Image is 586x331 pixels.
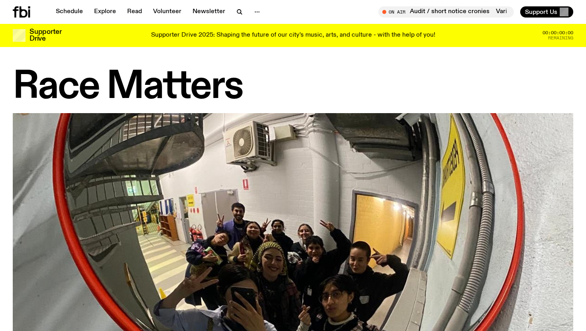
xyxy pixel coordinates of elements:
span: Support Us [525,8,557,16]
a: Volunteer [148,6,186,18]
a: Schedule [51,6,88,18]
h3: Supporter Drive [29,29,61,42]
p: Supporter Drive 2025: Shaping the future of our city’s music, arts, and culture - with the help o... [151,32,435,39]
button: On AirVariable Depth Audit / short notice croniesVariable Depth Audit / short notice cronies [378,6,514,18]
button: Support Us [520,6,573,18]
a: Explore [89,6,121,18]
span: Remaining [548,36,573,40]
a: Newsletter [188,6,230,18]
a: Read [122,6,147,18]
span: 00:00:00:00 [543,31,573,35]
h1: Race Matters [13,69,573,105]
